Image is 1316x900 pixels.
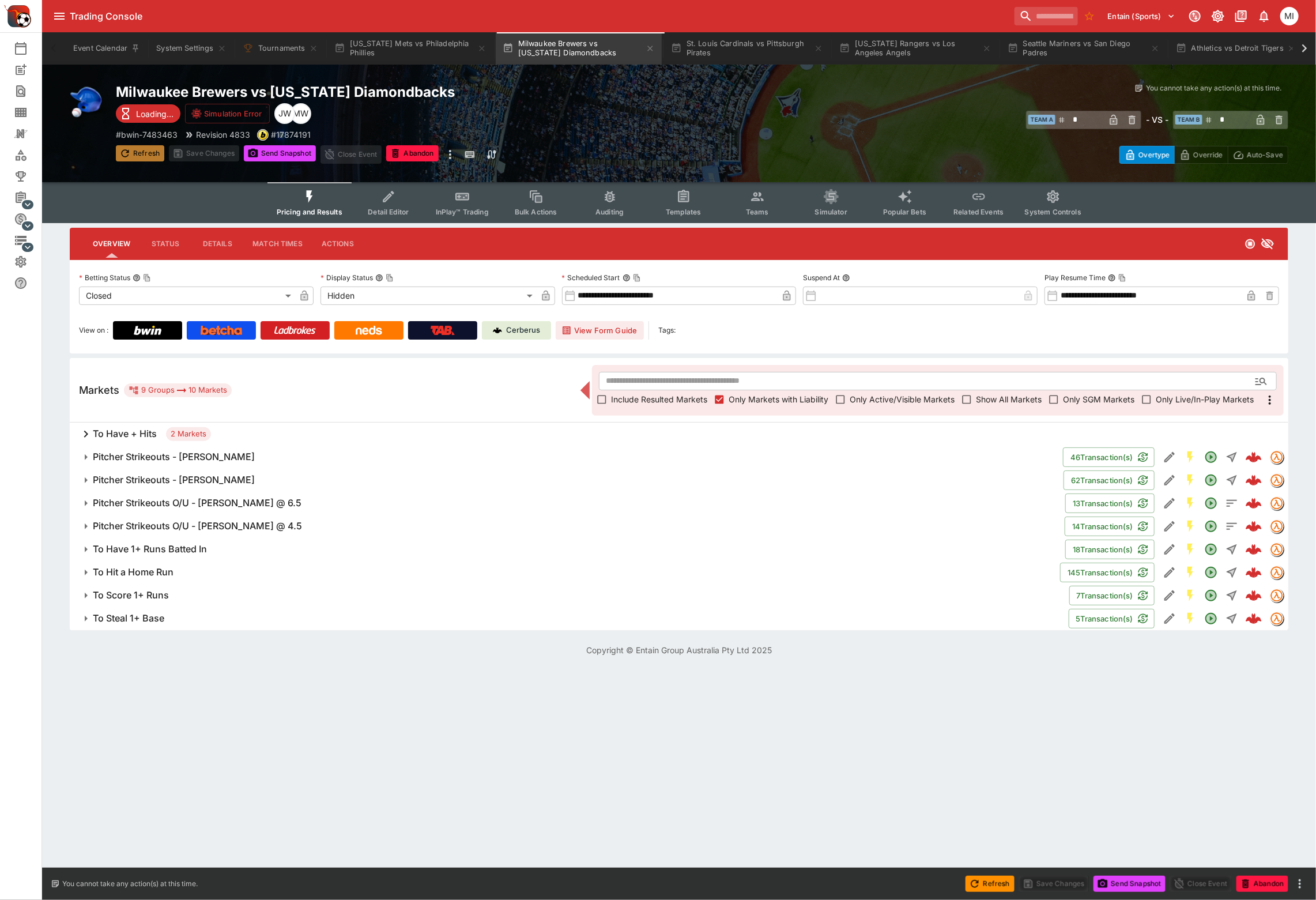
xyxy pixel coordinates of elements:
[746,208,769,216] span: Teams
[258,130,268,140] img: bwin.png
[1242,469,1265,492] a: 4eb8a2de-7d8f-4c51-b254-4cd7d3a9f3a4
[386,274,394,282] button: Copy To Clipboard
[1108,274,1116,282] button: Play Resume TimeCopy To Clipboard
[93,589,169,601] h6: To Score 1+ Runs
[1063,447,1155,467] button: 46Transaction(s)
[1221,470,1242,491] button: Straight
[556,321,644,340] button: View Form Guide
[1201,562,1221,583] button: Open
[443,145,457,164] button: more
[139,230,191,258] button: Status
[1221,562,1242,583] button: Straight
[1242,538,1265,561] a: 637ad8f8-0361-46f8-bd92-2b0c8cc71f49
[66,32,147,65] button: Event Calendar
[1221,447,1242,468] button: Straight
[1204,589,1218,602] svg: Open
[320,287,537,305] div: Hidden
[611,393,707,405] span: Include Resulted Markets
[1246,495,1262,511] img: logo-cerberus--red.svg
[166,428,211,440] span: 2 Markets
[1277,3,1302,29] button: michael.wilczynski
[1180,539,1201,560] button: SGM Enabled
[1159,493,1180,514] button: Edit Detail
[1201,608,1221,629] button: Open
[1221,608,1242,629] button: Straight
[1246,541,1262,558] img: logo-cerberus--red.svg
[1270,520,1283,533] img: tradingmodel
[1180,516,1201,537] button: SGM Enabled
[14,170,46,183] div: Tournaments
[1175,115,1202,125] span: Team B
[1246,495,1262,511] div: f9eae442-a676-4652-bd9c-2235a38ff3e7
[1180,585,1201,606] button: SGM Enabled
[1246,588,1262,604] div: 9f26e34d-c007-4451-8f44-bfec18e3579b
[1060,563,1155,582] button: 145Transaction(s)
[1245,238,1256,250] svg: Closed
[84,230,139,258] button: Overview
[1201,516,1221,537] button: Open
[14,234,46,247] div: Infrastructure
[1146,114,1168,126] h6: - VS -
[79,287,295,305] div: Closed
[14,42,46,55] div: Event Calendar
[1236,876,1288,892] button: Abandon
[1246,611,1262,627] img: logo-cerberus--red.svg
[1159,608,1180,629] button: Edit Detail
[274,103,295,124] div: Justin Walsh
[1001,32,1167,65] button: Seattle Mariners vs San Diego Padres
[274,326,316,335] img: Ladbrokes
[79,383,119,397] h5: Markets
[1159,516,1180,537] button: Edit Detail
[14,255,46,269] div: System Settings
[1159,539,1180,560] button: Edit Detail
[1204,473,1218,487] svg: Open
[116,129,178,141] p: Copy To Clipboard
[14,84,46,98] div: Search
[1270,589,1283,602] img: tradingmodel
[1159,562,1180,583] button: Edit Detail
[14,276,46,290] div: Help & Support
[386,147,438,159] span: Mark an event as closed and abandoned.
[70,515,1065,538] button: Pitcher Strikeouts O/U - [PERSON_NAME] @ 4.5
[70,492,1065,515] button: Pitcher Strikeouts O/U - [PERSON_NAME] @ 6.5
[1246,564,1262,581] img: logo-cerberus--red.svg
[3,2,31,30] img: PriceKinetics Logo
[368,208,409,216] span: Detail Editor
[515,208,557,216] span: Bulk Actions
[1065,540,1155,559] button: 18Transaction(s)
[1180,562,1201,583] button: SGM Enabled
[93,612,164,624] h6: To Steal 1+ Base
[1159,447,1180,468] button: Edit Detail
[1065,494,1155,513] button: 13Transaction(s)
[595,208,624,216] span: Auditing
[803,273,840,283] p: Suspend At
[1204,566,1218,579] svg: Open
[196,129,250,141] p: Revision 4833
[966,876,1014,892] button: Refresh
[14,63,46,77] div: New Event
[14,191,46,205] div: Management
[1254,6,1274,27] button: Notifications
[1138,149,1170,161] p: Overtype
[507,325,541,336] p: Cerberus
[1293,877,1307,891] button: more
[356,326,382,335] img: Neds
[375,274,383,282] button: Display StatusCopy To Clipboard
[1044,273,1106,283] p: Play Resume Time
[93,543,207,555] h6: To Have 1+ Runs Batted In
[1242,515,1265,538] a: 5746e3a0-096d-41ca-b4eb-60c3c34601c6
[93,520,302,532] h6: Pitcher Strikeouts O/U - [PERSON_NAME] @ 4.5
[1251,371,1272,391] button: Open
[1119,146,1175,164] button: Overtype
[1261,237,1274,251] svg: Hidden
[49,6,70,27] button: open drawer
[1208,6,1228,27] button: Toggle light/dark mode
[133,274,141,282] button: Betting StatusCopy To Clipboard
[386,145,438,161] button: Abandon
[1221,493,1242,514] button: Totals
[1221,585,1242,606] button: Straight
[1080,7,1099,25] button: No Bookmarks
[14,127,46,141] div: Nexus Entities
[1242,584,1265,607] a: 9f26e34d-c007-4451-8f44-bfec18e3579b
[1236,877,1288,888] span: Mark an event as closed and abandoned.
